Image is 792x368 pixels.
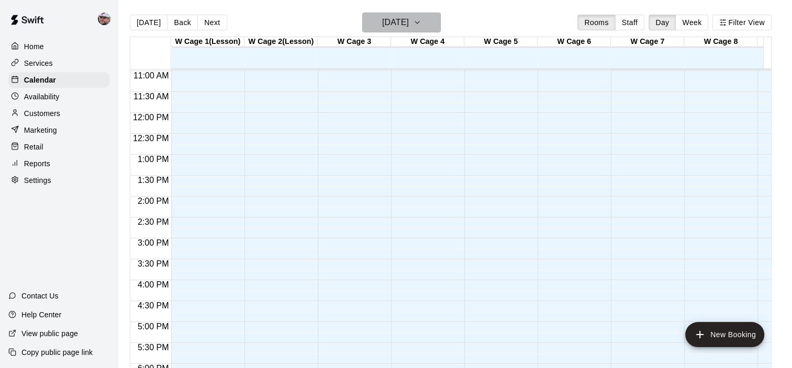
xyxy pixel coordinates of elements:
[8,55,109,71] a: Services
[21,347,93,358] p: Copy public page link
[8,122,109,138] a: Marketing
[8,72,109,88] a: Calendar
[649,15,676,30] button: Day
[24,58,53,68] p: Services
[21,328,78,339] p: View public page
[24,142,43,152] p: Retail
[362,13,441,32] button: [DATE]
[130,134,171,143] span: 12:30 PM
[24,175,51,186] p: Settings
[131,71,172,80] span: 11:00 AM
[135,322,172,331] span: 5:00 PM
[96,8,118,29] div: Alec Silverman
[24,75,56,85] p: Calendar
[135,155,172,164] span: 1:00 PM
[244,37,318,47] div: W Cage 2(Lesson)
[24,158,50,169] p: Reports
[135,217,172,226] span: 2:30 PM
[171,37,244,47] div: W Cage 1(Lesson)
[135,301,172,310] span: 4:30 PM
[684,37,757,47] div: W Cage 8
[8,139,109,155] a: Retail
[391,37,464,47] div: W Cage 4
[382,15,409,30] h6: [DATE]
[167,15,198,30] button: Back
[577,15,615,30] button: Rooms
[24,41,44,52] p: Home
[130,15,168,30] button: [DATE]
[24,108,60,119] p: Customers
[135,259,172,268] span: 3:30 PM
[615,15,645,30] button: Staff
[21,291,59,301] p: Contact Us
[8,39,109,54] a: Home
[611,37,684,47] div: W Cage 7
[21,309,61,320] p: Help Center
[130,113,171,122] span: 12:00 PM
[135,238,172,247] span: 3:00 PM
[135,343,172,352] span: 5:30 PM
[685,322,764,347] button: add
[538,37,611,47] div: W Cage 6
[318,37,391,47] div: W Cage 3
[8,89,109,105] a: Availability
[8,106,109,121] a: Customers
[135,197,172,205] span: 2:00 PM
[712,15,771,30] button: Filter View
[135,280,172,289] span: 4:00 PM
[8,156,109,171] a: Reports
[98,13,110,25] img: Alec Silverman
[675,15,708,30] button: Week
[197,15,227,30] button: Next
[8,172,109,188] a: Settings
[24,91,60,102] p: Availability
[464,37,538,47] div: W Cage 5
[135,176,172,185] span: 1:30 PM
[24,125,57,135] p: Marketing
[131,92,172,101] span: 11:30 AM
